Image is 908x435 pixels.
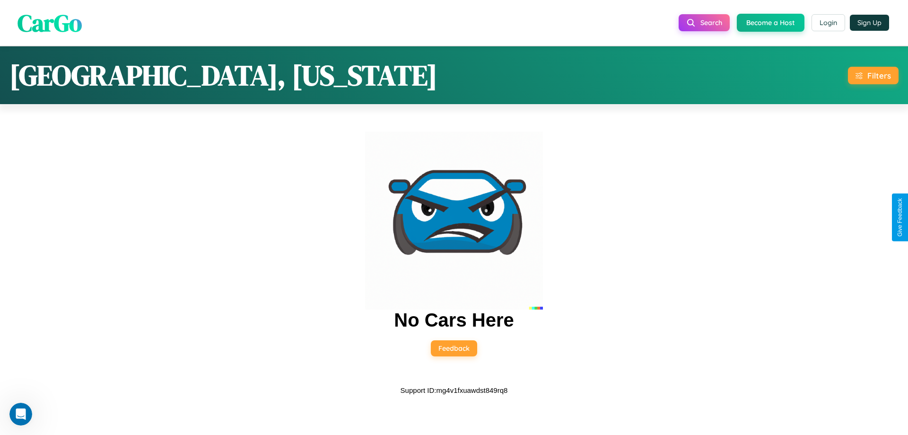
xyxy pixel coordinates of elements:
button: Filters [848,67,899,84]
div: Filters [867,71,891,80]
button: Login [812,14,845,31]
button: Become a Host [737,14,804,32]
img: car [365,132,543,310]
button: Sign Up [850,15,889,31]
div: Give Feedback [897,198,903,237]
h1: [GEOGRAPHIC_DATA], [US_STATE] [9,56,437,95]
h2: No Cars Here [394,310,514,331]
button: Search [679,14,730,31]
p: Support ID: mg4v1fxuawdst849rq8 [401,384,508,397]
span: CarGo [17,6,82,39]
iframe: Intercom live chat [9,403,32,426]
span: Search [700,18,722,27]
button: Feedback [431,340,477,356]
